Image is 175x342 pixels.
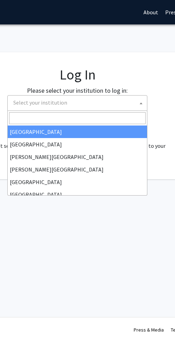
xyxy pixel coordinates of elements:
[8,138,147,151] li: [GEOGRAPHIC_DATA]
[7,95,147,111] span: Select your institution
[134,327,164,333] a: Press & Media
[9,112,146,124] input: Search
[5,311,30,337] iframe: Chat
[8,126,147,138] li: [GEOGRAPHIC_DATA]
[8,188,147,201] li: [GEOGRAPHIC_DATA]
[13,99,67,106] span: Select your institution
[8,163,147,176] li: [PERSON_NAME][GEOGRAPHIC_DATA]
[27,86,128,95] label: Please select your institution to log in:
[8,151,147,163] li: [PERSON_NAME][GEOGRAPHIC_DATA]
[10,96,147,110] span: Select your institution
[8,176,147,188] li: [GEOGRAPHIC_DATA]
